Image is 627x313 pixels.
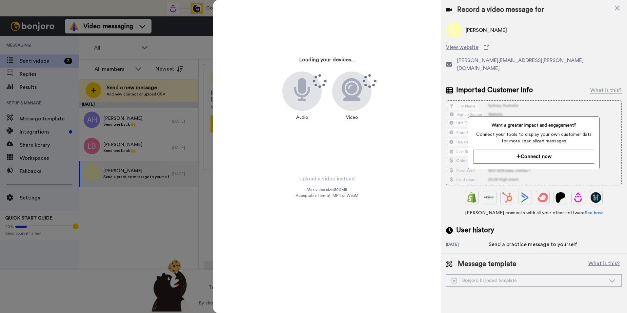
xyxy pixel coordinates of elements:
span: Max video size: 500 MB [307,187,347,192]
div: What is this? [590,86,622,94]
div: [DATE] [446,242,489,248]
img: ActiveCampaign [520,192,530,203]
span: Imported Customer Info [456,85,533,95]
span: Connect your tools to display your own customer data for more specialized messages [474,131,594,144]
span: [PERSON_NAME][EMAIL_ADDRESS][PERSON_NAME][DOMAIN_NAME] [457,56,622,72]
div: Send a practice message to yourself [489,240,577,248]
img: Ontraport [484,192,495,203]
img: GoHighLevel [591,192,601,203]
span: Acceptable format: MP4 or WebM [296,193,358,198]
img: demo-template.svg [452,278,457,283]
span: Want a greater impact and engagement? [474,122,594,129]
a: See how [585,211,603,215]
h3: Loading your devices... [299,57,355,63]
span: Message template [458,259,516,269]
div: Video [343,111,361,124]
img: ConvertKit [537,192,548,203]
button: Upload a video instead [297,175,357,183]
span: [PERSON_NAME] connects with all your other software [446,210,622,216]
img: Hubspot [502,192,513,203]
button: Connect now [474,150,594,164]
img: Drip [573,192,583,203]
div: Audio [293,111,312,124]
img: Patreon [555,192,566,203]
img: Shopify [467,192,477,203]
div: Bonjoro branded template [452,277,606,284]
button: What is this? [586,259,622,269]
span: User history [456,225,494,235]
